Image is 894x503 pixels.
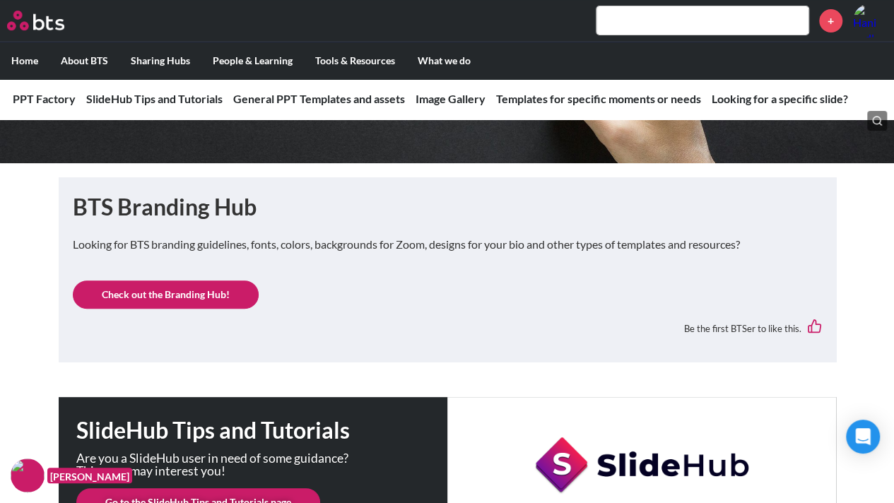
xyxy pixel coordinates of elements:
a: PPT Factory [13,92,76,105]
label: Tools & Resources [304,42,406,79]
p: Are you a SlideHub user in need of some guidance? This page may interest you! [76,452,373,477]
label: About BTS [49,42,119,79]
img: Hani Fadlallah [853,4,887,37]
p: Looking for BTS branding guidelines, fonts, colors, backgrounds for Zoom, designs for your bio an... [73,237,822,252]
img: F [11,458,45,492]
div: Be the first BTSer to like this. [73,309,822,348]
img: BTS Logo [7,11,64,30]
a: Image Gallery [416,92,486,105]
a: Profile [853,4,887,37]
a: Check out the Branding Hub! [73,280,259,309]
label: People & Learning [201,42,304,79]
label: Sharing Hubs [119,42,201,79]
a: General PPT Templates and assets [233,92,405,105]
a: Templates for specific moments or needs [496,92,701,105]
div: Open Intercom Messenger [846,420,880,454]
a: Go home [7,11,90,30]
h1: BTS Branding Hub [73,191,822,223]
label: What we do [406,42,482,79]
a: SlideHub Tips and Tutorials [86,92,223,105]
a: Looking for a specific slide? [712,92,848,105]
a: + [819,9,842,32]
figcaption: [PERSON_NAME] [47,468,132,484]
h1: SlideHub Tips and Tutorials [76,415,447,446]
